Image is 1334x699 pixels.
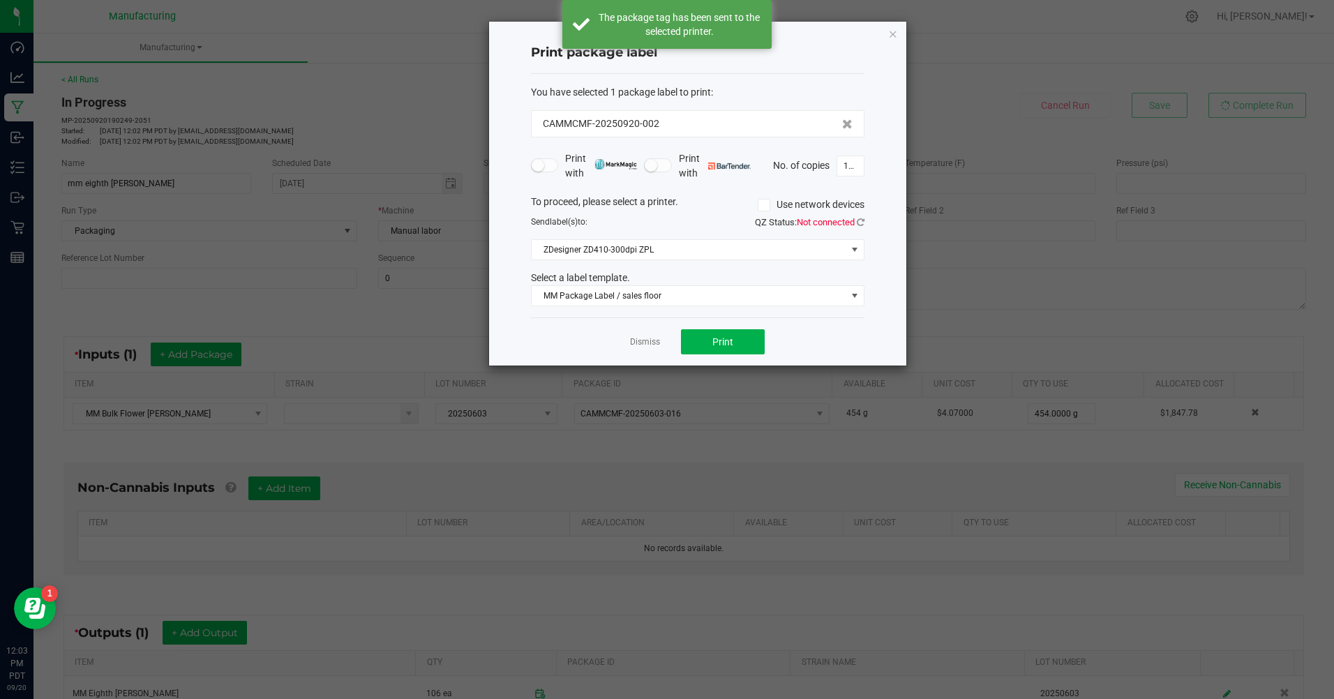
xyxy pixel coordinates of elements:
span: Not connected [797,217,855,227]
span: Send to: [531,217,587,227]
div: Select a label template. [520,271,875,285]
iframe: Resource center [14,587,56,629]
button: Print [681,329,765,354]
div: : [531,85,864,100]
img: bartender.png [708,163,751,170]
span: Print with [565,151,637,181]
span: label(s) [550,217,578,227]
span: No. of copies [773,159,830,170]
span: You have selected 1 package label to print [531,87,711,98]
span: Print with [679,151,751,181]
span: QZ Status: [755,217,864,227]
div: The package tag has been sent to the selected printer. [597,10,761,38]
span: MM Package Label / sales floor [532,286,846,306]
img: mark_magic_cybra.png [594,159,637,170]
label: Use network devices [758,197,864,212]
iframe: Resource center unread badge [41,585,58,602]
div: To proceed, please select a printer. [520,195,875,216]
a: Dismiss [630,336,660,348]
span: ZDesigner ZD410-300dpi ZPL [532,240,846,260]
span: CAMMCMF-20250920-002 [543,116,659,131]
h4: Print package label [531,44,864,62]
span: Print [712,336,733,347]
